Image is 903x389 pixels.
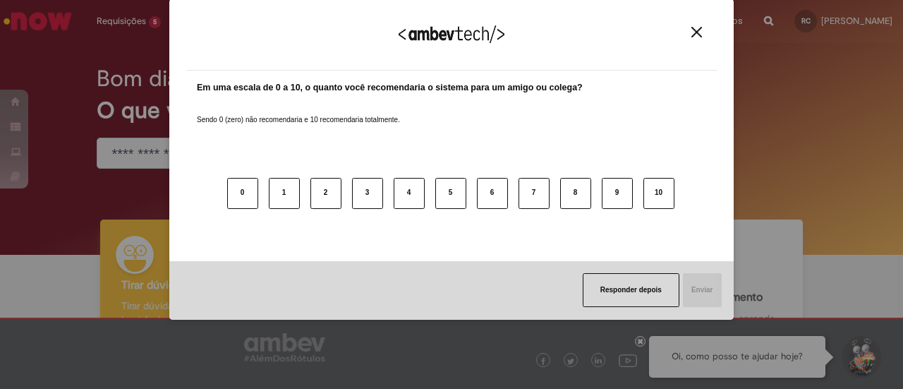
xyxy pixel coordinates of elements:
[643,178,674,209] button: 10
[269,178,300,209] button: 1
[352,178,383,209] button: 3
[477,178,508,209] button: 6
[687,26,706,38] button: Close
[394,178,425,209] button: 4
[399,25,504,43] img: Logo Ambevtech
[602,178,633,209] button: 9
[197,81,583,95] label: Em uma escala de 0 a 10, o quanto você recomendaria o sistema para um amigo ou colega?
[197,98,400,125] label: Sendo 0 (zero) não recomendaria e 10 recomendaria totalmente.
[691,27,702,37] img: Close
[560,178,591,209] button: 8
[583,273,679,307] button: Responder depois
[227,178,258,209] button: 0
[310,178,341,209] button: 2
[519,178,550,209] button: 7
[435,178,466,209] button: 5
